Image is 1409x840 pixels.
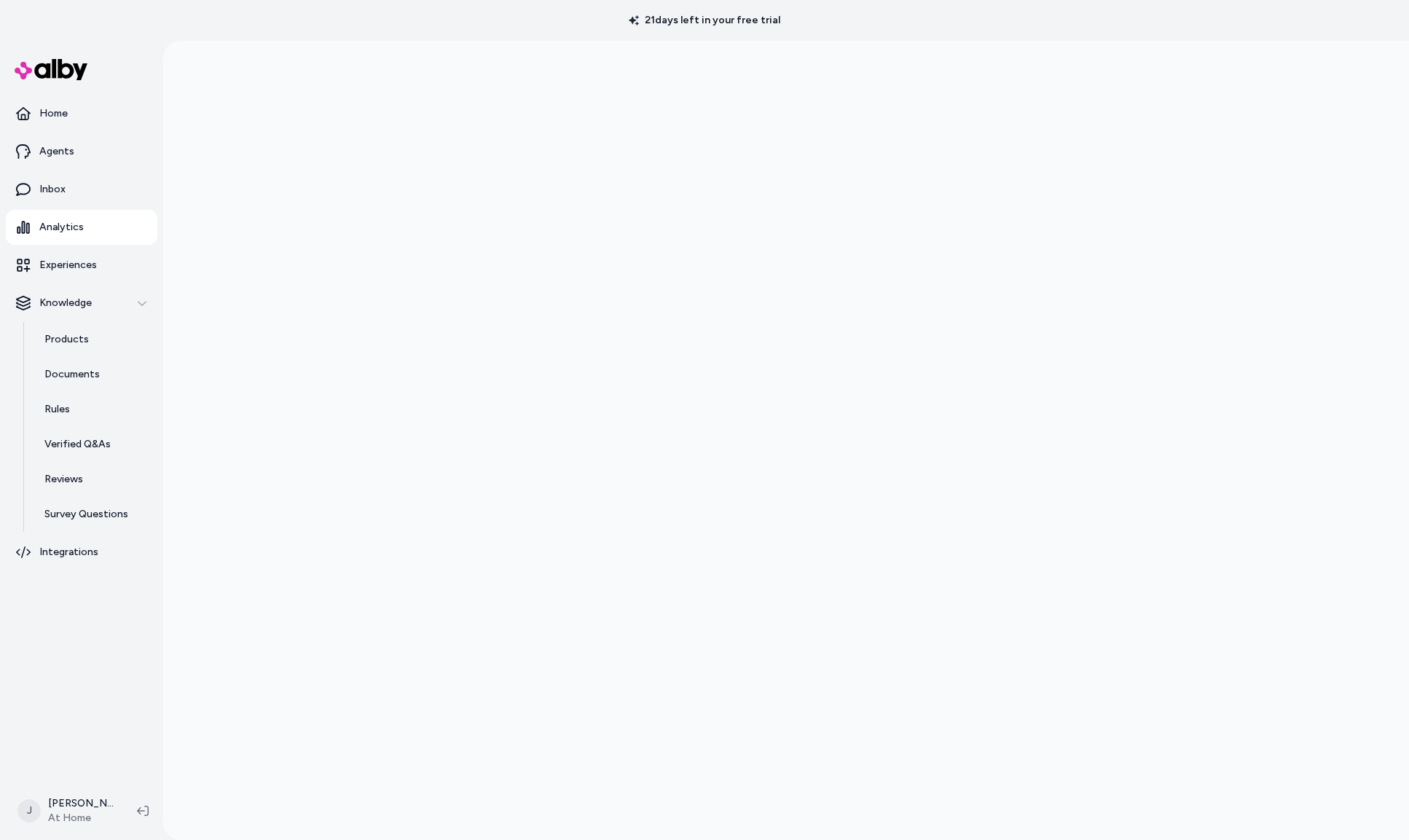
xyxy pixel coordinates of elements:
[30,357,157,392] a: Documents
[44,402,70,417] p: Rules
[620,13,789,28] p: 21 days left in your free trial
[39,220,84,235] p: Analytics
[30,462,157,497] a: Reviews
[39,545,98,560] p: Integrations
[44,507,128,522] p: Survey Questions
[39,296,92,310] p: Knowledge
[44,472,83,487] p: Reviews
[30,392,157,427] a: Rules
[39,182,66,197] p: Inbox
[9,788,125,834] button: J[PERSON_NAME]At Home
[48,796,114,811] p: [PERSON_NAME]
[39,258,97,272] p: Experiences
[30,427,157,462] a: Verified Q&As
[48,811,114,825] span: At Home
[6,172,157,207] a: Inbox
[6,535,157,570] a: Integrations
[6,96,157,131] a: Home
[6,248,157,283] a: Experiences
[44,437,111,452] p: Verified Q&As
[44,367,100,382] p: Documents
[17,799,41,823] span: J
[39,106,68,121] p: Home
[6,134,157,169] a: Agents
[15,59,87,80] img: alby Logo
[30,322,157,357] a: Products
[6,210,157,245] a: Analytics
[6,286,157,321] button: Knowledge
[30,497,157,532] a: Survey Questions
[39,144,74,159] p: Agents
[44,332,89,347] p: Products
